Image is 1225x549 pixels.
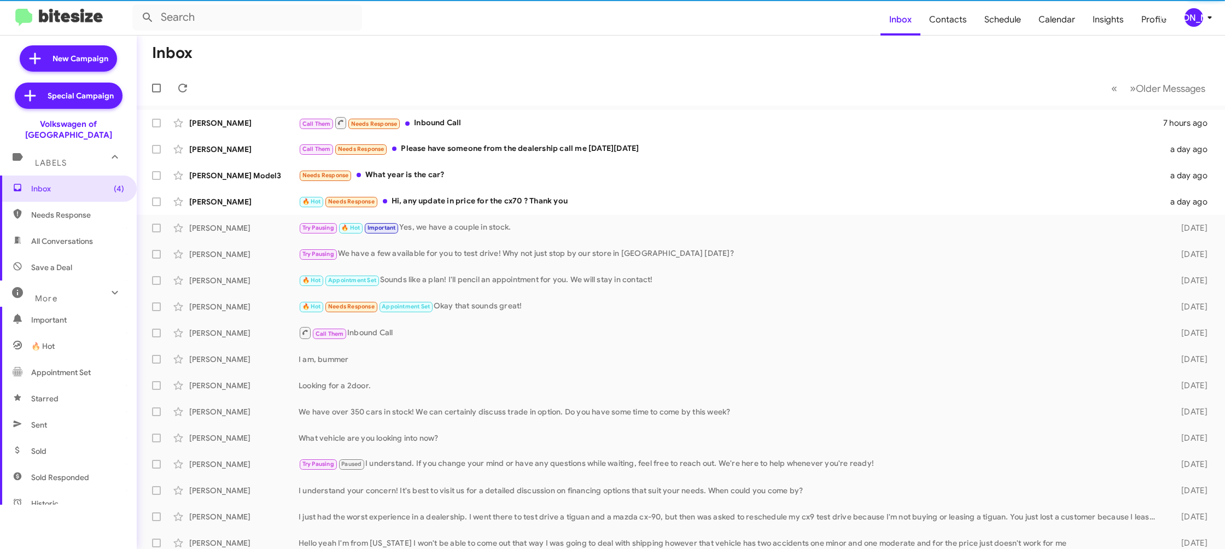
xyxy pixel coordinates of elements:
span: Special Campaign [48,90,114,101]
div: Please have someone from the dealership call me [DATE][DATE] [299,143,1162,155]
span: Needs Response [31,209,124,220]
div: [PERSON_NAME] [1185,8,1203,27]
span: Labels [35,158,67,168]
a: Contacts [920,4,976,36]
span: New Campaign [52,53,108,64]
span: Call Them [316,330,344,337]
h1: Inbox [152,44,192,62]
div: [PERSON_NAME] [189,223,299,233]
div: What vehicle are you looking into now? [299,433,1162,443]
div: [PERSON_NAME] [189,354,299,365]
a: Inbox [880,4,920,36]
div: [PERSON_NAME] [189,433,299,443]
div: [PERSON_NAME] [189,118,299,129]
div: [DATE] [1162,328,1216,338]
div: a day ago [1162,144,1216,155]
a: Special Campaign [15,83,122,109]
div: [PERSON_NAME] [189,301,299,312]
div: 7 hours ago [1162,118,1216,129]
div: Inbound Call [299,326,1162,340]
span: Needs Response [338,145,384,153]
div: Okay that sounds great! [299,300,1162,313]
div: [PERSON_NAME] [189,406,299,417]
span: 🔥 Hot [302,198,321,205]
button: [PERSON_NAME] [1175,8,1213,27]
span: All Conversations [31,236,93,247]
div: What year is the car? [299,169,1162,182]
span: Save a Deal [31,262,72,273]
a: New Campaign [20,45,117,72]
span: Important [367,224,396,231]
div: [DATE] [1162,354,1216,365]
span: 🔥 Hot [302,277,321,284]
div: Inbound Call [299,116,1162,130]
div: [DATE] [1162,301,1216,312]
div: I am, bummer [299,354,1162,365]
div: [PERSON_NAME] [189,328,299,338]
a: Calendar [1030,4,1084,36]
div: [PERSON_NAME] [189,249,299,260]
div: [PERSON_NAME] [189,485,299,496]
div: [DATE] [1162,459,1216,470]
div: [DATE] [1162,406,1216,417]
div: We have over 350 cars in stock! We can certainly discuss trade in option. Do you have some time t... [299,406,1162,417]
div: Looking for a 2door. [299,380,1162,391]
span: Try Pausing [302,460,334,468]
span: 🔥 Hot [31,341,55,352]
span: 🔥 Hot [341,224,360,231]
input: Search [132,4,362,31]
a: Insights [1084,4,1133,36]
nav: Page navigation example [1105,77,1212,100]
div: a day ago [1162,170,1216,181]
span: Sold Responded [31,472,89,483]
div: [DATE] [1162,380,1216,391]
div: [DATE] [1162,511,1216,522]
div: [PERSON_NAME] [189,380,299,391]
div: [DATE] [1162,433,1216,443]
div: [PERSON_NAME] [189,144,299,155]
div: [PERSON_NAME] Model3 [189,170,299,181]
div: [PERSON_NAME] [189,538,299,548]
div: [PERSON_NAME] [189,196,299,207]
span: Sent [31,419,47,430]
span: » [1130,81,1136,95]
div: [DATE] [1162,485,1216,496]
span: Appointment Set [328,277,376,284]
div: [PERSON_NAME] [189,511,299,522]
div: [DATE] [1162,275,1216,286]
div: Hi, any update in price for the cx70 ? Thank you [299,195,1162,208]
div: a day ago [1162,196,1216,207]
span: More [35,294,57,303]
span: Sold [31,446,46,457]
div: Yes, we have a couple in stock. [299,221,1162,234]
span: Appointment Set [382,303,430,310]
span: Needs Response [351,120,398,127]
span: Call Them [302,145,331,153]
span: (4) [114,183,124,194]
div: I just had the worst experience in a dealership. I went there to test drive a tiguan and a mazda ... [299,511,1162,522]
div: [DATE] [1162,538,1216,548]
button: Next [1123,77,1212,100]
span: Starred [31,393,59,404]
span: Important [31,314,124,325]
span: Paused [341,460,361,468]
div: Sounds like a plan! I'll pencil an appointment for you. We will stay in contact! [299,274,1162,287]
div: [DATE] [1162,223,1216,233]
div: We have a few available for you to test drive! Why not just stop by our store in [GEOGRAPHIC_DATA... [299,248,1162,260]
div: [PERSON_NAME] [189,459,299,470]
span: Needs Response [328,198,375,205]
a: Schedule [976,4,1030,36]
span: Try Pausing [302,250,334,258]
span: « [1111,81,1117,95]
div: [DATE] [1162,249,1216,260]
span: Call Them [302,120,331,127]
div: Hello yeah I'm from [US_STATE] I won't be able to come out that way I was going to deal with ship... [299,538,1162,548]
a: Profile [1133,4,1175,36]
div: [PERSON_NAME] [189,275,299,286]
